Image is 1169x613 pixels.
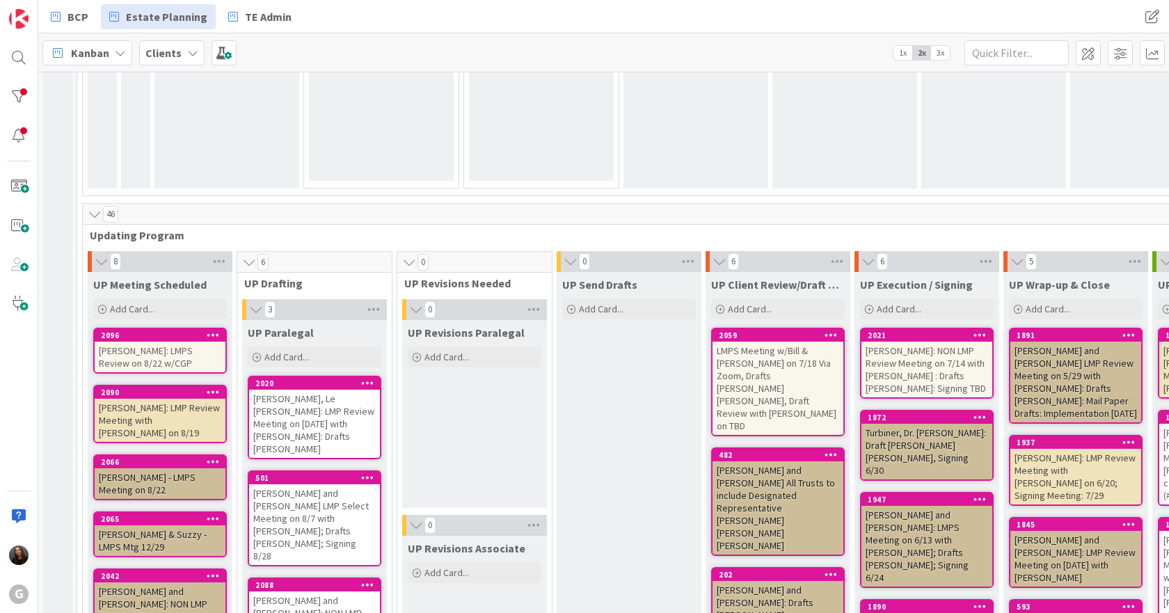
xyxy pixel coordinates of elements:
span: UP Meeting Scheduled [93,278,207,292]
span: Add Card... [579,303,623,315]
span: Add Card... [877,303,921,315]
span: Kanban [71,45,109,61]
div: 2096 [95,329,225,342]
div: 2090[PERSON_NAME]: LMP Review Meeting with [PERSON_NAME] on 8/19 [95,386,225,442]
span: UP Client Review/Draft Review Meeting [711,278,845,292]
span: 0 [424,301,436,318]
div: [PERSON_NAME] and [PERSON_NAME] LMP Select Meeting on 8/7 with [PERSON_NAME]; Drafts [PERSON_NAME... [249,484,380,565]
div: 2059LMPS Meeting w/Bill & [PERSON_NAME] on 7/18 Via Zoom, Drafts [PERSON_NAME] [PERSON_NAME], Dra... [713,329,843,435]
div: 482 [719,450,843,460]
a: 1937[PERSON_NAME]: LMP Review Meeting with [PERSON_NAME] on 6/20; Signing Meeting: 7/29 [1009,435,1143,506]
div: [PERSON_NAME]: LMP Review Meeting with [PERSON_NAME] on 8/19 [95,399,225,442]
div: 1947 [868,495,992,504]
div: 501 [255,473,380,483]
span: UP Send Drafts [562,278,637,292]
span: UP Paralegal [248,326,314,340]
div: 2096[PERSON_NAME]: LMPS Review on 8/22 w/CGP [95,329,225,372]
div: 593 [1017,602,1141,612]
div: 1890 [861,600,992,613]
div: 2042 [95,570,225,582]
input: Quick Filter... [964,40,1069,65]
div: 1845 [1010,518,1141,531]
div: 1845 [1017,520,1141,530]
div: [PERSON_NAME] and [PERSON_NAME]: LMP Review Meeting on [DATE] with [PERSON_NAME] [1010,531,1141,587]
div: 482 [713,449,843,461]
div: Turbiner, Dr. [PERSON_NAME]: Draft [PERSON_NAME] [PERSON_NAME], Signing 6/30 [861,424,992,479]
span: UP Revisions Associate [408,541,525,555]
a: 2090[PERSON_NAME]: LMP Review Meeting with [PERSON_NAME] on 8/19 [93,385,227,443]
a: 501[PERSON_NAME] and [PERSON_NAME] LMP Select Meeting on 8/7 with [PERSON_NAME]; Drafts [PERSON_N... [248,470,381,566]
div: 2090 [101,388,225,397]
span: 0 [417,254,429,271]
div: 2020[PERSON_NAME], Le [PERSON_NAME]: LMP Review Meeting on [DATE] with [PERSON_NAME]: Drafts [PER... [249,377,380,458]
div: 482[PERSON_NAME] and [PERSON_NAME] All Trusts to include Designated Representative [PERSON_NAME] ... [713,449,843,555]
div: 1947[PERSON_NAME] and [PERSON_NAME]: LMPS Meeting on 6/13 with [PERSON_NAME]; Drafts [PERSON_NAME... [861,493,992,587]
span: Estate Planning [126,8,207,25]
span: Add Card... [424,566,469,579]
div: [PERSON_NAME] - LMPS Meeting on 8/22 [95,468,225,499]
div: 1891 [1017,331,1141,340]
a: 2065[PERSON_NAME] & Suzzy - LMPS Mtg 12/29 [93,511,227,557]
span: BCP [67,8,88,25]
div: [PERSON_NAME]: LMPS Review on 8/22 w/CGP [95,342,225,372]
div: [PERSON_NAME] and [PERSON_NAME]: LMPS Meeting on 6/13 with [PERSON_NAME]; Drafts [PERSON_NAME]; S... [861,506,992,587]
div: 501[PERSON_NAME] and [PERSON_NAME] LMP Select Meeting on 8/7 with [PERSON_NAME]; Drafts [PERSON_N... [249,472,380,565]
div: 1890 [868,602,992,612]
div: 2066 [101,457,225,467]
div: 2065 [101,514,225,524]
div: 2065[PERSON_NAME] & Suzzy - LMPS Mtg 12/29 [95,513,225,556]
span: Add Card... [110,303,154,315]
div: 2065 [95,513,225,525]
span: 6 [728,253,739,270]
div: 2059 [719,331,843,340]
a: BCP [42,4,97,29]
a: 482[PERSON_NAME] and [PERSON_NAME] All Trusts to include Designated Representative [PERSON_NAME] ... [711,447,845,556]
div: 1937 [1010,436,1141,449]
div: 1937 [1017,438,1141,447]
div: 2088 [255,580,380,590]
div: 1891[PERSON_NAME] and [PERSON_NAME] LMP Review Meeting on 5/29 with [PERSON_NAME]: Drafts [PERSON... [1010,329,1141,422]
a: 2021[PERSON_NAME]: NON LMP Review Meeting on 7/14 with [PERSON_NAME] : Drafts [PERSON_NAME]: Sign... [860,328,994,399]
div: [PERSON_NAME] and [PERSON_NAME] LMP Review Meeting on 5/29 with [PERSON_NAME]: Drafts [PERSON_NAM... [1010,342,1141,422]
div: 593 [1010,600,1141,613]
span: 0 [579,253,590,270]
span: Add Card... [424,351,469,363]
span: 0 [424,517,436,534]
span: 6 [257,254,269,271]
div: [PERSON_NAME] & Suzzy - LMPS Mtg 12/29 [95,525,225,556]
a: 2059LMPS Meeting w/Bill & [PERSON_NAME] on 7/18 Via Zoom, Drafts [PERSON_NAME] [PERSON_NAME], Dra... [711,328,845,436]
a: 2066[PERSON_NAME] - LMPS Meeting on 8/22 [93,454,227,500]
div: 2088 [249,579,380,591]
div: 1937[PERSON_NAME]: LMP Review Meeting with [PERSON_NAME] on 6/20; Signing Meeting: 7/29 [1010,436,1141,504]
div: 2059 [713,329,843,342]
span: 8 [110,253,121,270]
span: UP Revisions Needed [404,276,534,290]
div: 1947 [861,493,992,506]
a: 1872Turbiner, Dr. [PERSON_NAME]: Draft [PERSON_NAME] [PERSON_NAME], Signing 6/30 [860,410,994,481]
a: 2096[PERSON_NAME]: LMPS Review on 8/22 w/CGP [93,328,227,374]
div: 2066[PERSON_NAME] - LMPS Meeting on 8/22 [95,456,225,499]
img: Visit kanbanzone.com [9,9,29,29]
div: 1845[PERSON_NAME] and [PERSON_NAME]: LMP Review Meeting on [DATE] with [PERSON_NAME] [1010,518,1141,587]
div: [PERSON_NAME] and [PERSON_NAME] All Trusts to include Designated Representative [PERSON_NAME] [PE... [713,461,843,555]
img: AM [9,546,29,565]
b: Clients [145,46,182,60]
div: LMPS Meeting w/Bill & [PERSON_NAME] on 7/18 Via Zoom, Drafts [PERSON_NAME] [PERSON_NAME], Draft R... [713,342,843,435]
a: TE Admin [220,4,300,29]
span: 3 [264,301,276,318]
span: UP Execution / Signing [860,278,973,292]
span: Add Card... [264,351,309,363]
div: [PERSON_NAME]: LMP Review Meeting with [PERSON_NAME] on 6/20; Signing Meeting: 7/29 [1010,449,1141,504]
div: 2020 [249,377,380,390]
div: 2066 [95,456,225,468]
div: 2020 [255,379,380,388]
span: Add Card... [1026,303,1070,315]
div: 2021 [868,331,992,340]
span: UP Revisions Paralegal [408,326,525,340]
div: 2090 [95,386,225,399]
span: 5 [1026,253,1037,270]
div: 2096 [101,331,225,340]
span: UP Drafting [244,276,374,290]
span: TE Admin [245,8,292,25]
div: 501 [249,472,380,484]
